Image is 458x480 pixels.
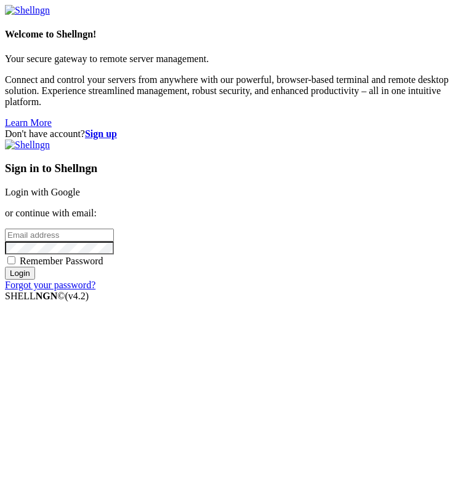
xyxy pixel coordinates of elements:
[65,291,89,301] span: 4.2.0
[5,74,453,108] p: Connect and control your servers from anywhere with our powerful, browser-based terminal and remo...
[5,128,453,140] div: Don't have account?
[5,162,453,175] h3: Sign in to Shellngn
[85,128,117,139] a: Sign up
[5,140,50,151] img: Shellngn
[20,256,103,266] span: Remember Password
[5,208,453,219] p: or continue with email:
[5,280,95,290] a: Forgot your password?
[5,117,52,128] a: Learn More
[5,53,453,65] p: Your secure gateway to remote server management.
[36,291,58,301] b: NGN
[5,187,80,197] a: Login with Google
[5,29,453,40] h4: Welcome to Shellngn!
[5,267,35,280] input: Login
[5,229,114,242] input: Email address
[5,5,50,16] img: Shellngn
[5,291,89,301] span: SHELL ©
[7,256,15,264] input: Remember Password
